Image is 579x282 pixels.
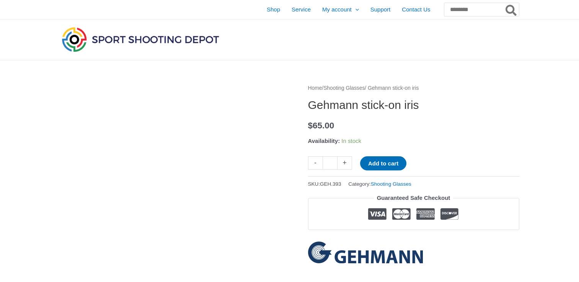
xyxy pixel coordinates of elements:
[374,193,453,203] legend: Guaranteed Safe Checkout
[308,121,313,130] span: $
[504,3,519,16] button: Search
[308,83,519,93] nav: Breadcrumb
[348,179,411,189] span: Category:
[320,181,341,187] span: GEH.393
[371,181,411,187] a: Shooting Glasses
[60,25,221,53] img: Sport Shooting Depot
[308,85,322,91] a: Home
[308,241,423,263] a: Gehmann
[308,156,323,170] a: -
[323,156,338,170] input: Product quantity
[338,156,352,170] a: +
[360,156,406,170] button: Add to cart
[341,138,361,144] span: In stock
[308,179,341,189] span: SKU:
[308,138,340,144] span: Availability:
[308,121,334,130] bdi: 65.00
[323,85,365,91] a: Shooting Glasses
[308,98,519,112] h1: Gehmann stick-on iris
